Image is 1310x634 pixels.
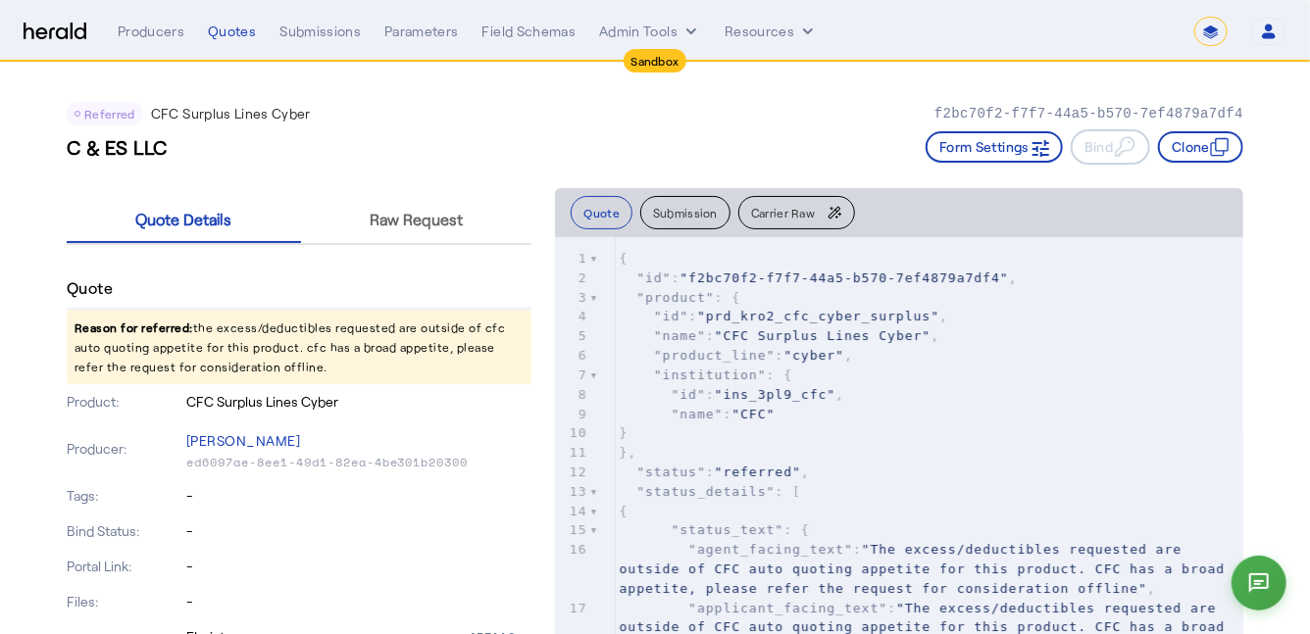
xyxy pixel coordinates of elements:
div: Submissions [279,22,361,41]
div: 1 [556,249,590,268]
span: "agent_facing_text" [688,542,853,557]
button: Quote [571,196,632,229]
div: 9 [556,405,590,424]
span: : [ [619,484,800,499]
button: Clone [1158,131,1243,163]
div: 6 [556,346,590,366]
div: Field Schemas [482,22,577,41]
span: "ins_3pl9_cfc" [715,387,836,402]
div: 8 [556,385,590,405]
span: "referred" [715,464,801,479]
div: 7 [556,366,590,385]
p: [PERSON_NAME] [186,427,532,455]
span: Referred [84,107,135,121]
span: Reason for referred: [75,320,193,334]
span: "f2bc70f2-f7f7-44a5-b570-7ef4879a7df4" [680,270,1008,285]
span: "cyber" [783,348,844,363]
p: f2bc70f2-f7f7-44a5-b570-7ef4879a7df4 [934,104,1243,123]
span: "prd_kro2_cfc_cyber_surplus" [697,309,939,323]
span: : , [619,348,852,363]
div: 15 [556,520,590,540]
p: the excess/deductibles requested are outside of cfc auto quoting appetite for this product. cfc h... [67,310,531,384]
div: 16 [556,540,590,560]
p: - [186,521,532,541]
p: Product: [67,392,182,412]
button: internal dropdown menu [599,22,701,41]
span: { [619,504,628,518]
div: Producers [118,22,184,41]
div: 10 [556,423,590,443]
p: - [186,486,532,506]
p: Tags: [67,486,182,506]
span: : , [619,309,948,323]
p: Files: [67,592,182,611]
button: Carrier Raw [738,196,855,229]
div: 5 [556,326,590,346]
span: Quote Details [135,212,231,227]
span: "id" [654,309,688,323]
span: }, [619,445,636,460]
div: 4 [556,307,590,326]
p: CFC Surplus Lines Cyber [186,392,532,412]
span: : , [619,542,1234,596]
div: 17 [556,599,590,618]
p: CFC Surplus Lines Cyber [151,104,311,123]
div: 12 [556,463,590,482]
span: : , [619,387,844,402]
span: "status_details" [636,484,775,499]
div: 3 [556,288,590,308]
div: 11 [556,443,590,463]
span: Carrier Raw [751,207,815,219]
span: : { [619,367,792,382]
div: 2 [556,268,590,288]
div: Quotes [208,22,256,41]
span: "status_text" [671,522,783,537]
p: Portal Link: [67,557,182,576]
p: - [186,592,532,611]
p: Bind Status: [67,521,182,541]
span: : , [619,464,809,479]
button: Submission [640,196,731,229]
span: { [619,251,628,266]
span: "name" [654,328,706,343]
div: Sandbox [624,49,687,73]
p: - [186,557,532,576]
span: Raw Request [370,212,463,227]
span: : , [619,328,939,343]
span: } [619,425,628,440]
span: "institution" [654,367,767,382]
div: 14 [556,502,590,521]
div: 13 [556,482,590,502]
img: Herald Logo [24,23,86,41]
p: ed6097ae-8ee1-49d1-82ea-4be301b20300 [186,455,532,470]
p: Producer: [67,439,182,459]
h3: C & ES LLC [67,133,168,161]
span: "product_line" [654,348,776,363]
span: "product" [636,290,714,305]
span: : [619,407,775,421]
span: : { [619,290,740,305]
div: Parameters [384,22,459,41]
span: "CFC Surplus Lines Cyber" [715,328,932,343]
h4: Quote [67,276,113,300]
span: "id" [636,270,671,285]
button: Bind [1071,129,1150,165]
span: "name" [671,407,723,421]
span: : , [619,270,1017,285]
span: "applicant_facing_text" [688,601,887,615]
span: "status" [636,464,706,479]
button: Form Settings [926,131,1063,163]
span: : { [619,522,809,537]
button: Resources dropdown menu [725,22,818,41]
span: "CFC" [731,407,775,421]
span: "The excess/deductibles requested are outside of CFC auto quoting appetite for this product. CFC ... [619,542,1234,596]
span: "id" [671,387,705,402]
